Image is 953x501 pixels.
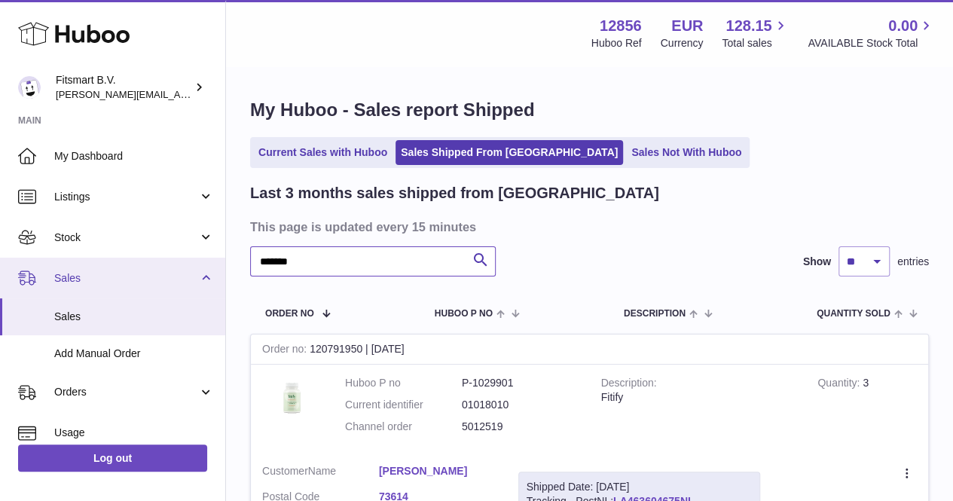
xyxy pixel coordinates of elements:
[345,376,462,390] dt: Huboo P no
[54,310,214,324] span: Sales
[54,231,198,245] span: Stock
[601,390,796,405] div: Fitify
[725,16,771,36] span: 128.15
[661,36,704,50] div: Currency
[722,16,789,50] a: 128.15 Total sales
[250,98,929,122] h1: My Huboo - Sales report Shipped
[56,88,302,100] span: [PERSON_NAME][EMAIL_ADDRESS][DOMAIN_NAME]
[803,255,831,269] label: Show
[591,36,642,50] div: Huboo Ref
[18,444,207,472] a: Log out
[253,140,393,165] a: Current Sales with Huboo
[601,377,657,393] strong: Description
[808,16,935,50] a: 0.00 AVAILABLE Stock Total
[250,218,925,235] h3: This page is updated every 15 minutes
[345,398,462,412] dt: Current identifier
[54,385,198,399] span: Orders
[262,465,308,477] span: Customer
[435,309,493,319] span: Huboo P no
[345,420,462,434] dt: Channel order
[18,76,41,99] img: jonathan@leaderoo.com
[626,140,747,165] a: Sales Not With Huboo
[817,377,863,393] strong: Quantity
[262,464,379,482] dt: Name
[897,255,929,269] span: entries
[262,343,310,359] strong: Order no
[808,36,935,50] span: AVAILABLE Stock Total
[251,335,928,365] div: 120791950 | [DATE]
[671,16,703,36] strong: EUR
[262,376,322,419] img: 128561739542540.png
[527,480,752,494] div: Shipped Date: [DATE]
[265,309,314,319] span: Order No
[888,16,918,36] span: 0.00
[462,376,579,390] dd: P-1029901
[600,16,642,36] strong: 12856
[54,347,214,361] span: Add Manual Order
[462,398,579,412] dd: 01018010
[379,464,496,478] a: [PERSON_NAME]
[54,426,214,440] span: Usage
[54,190,198,204] span: Listings
[54,149,214,163] span: My Dashboard
[56,73,191,102] div: Fitsmart B.V.
[806,365,928,453] td: 3
[624,309,686,319] span: Description
[722,36,789,50] span: Total sales
[817,309,890,319] span: Quantity Sold
[250,183,659,203] h2: Last 3 months sales shipped from [GEOGRAPHIC_DATA]
[462,420,579,434] dd: 5012519
[396,140,623,165] a: Sales Shipped From [GEOGRAPHIC_DATA]
[54,271,198,286] span: Sales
